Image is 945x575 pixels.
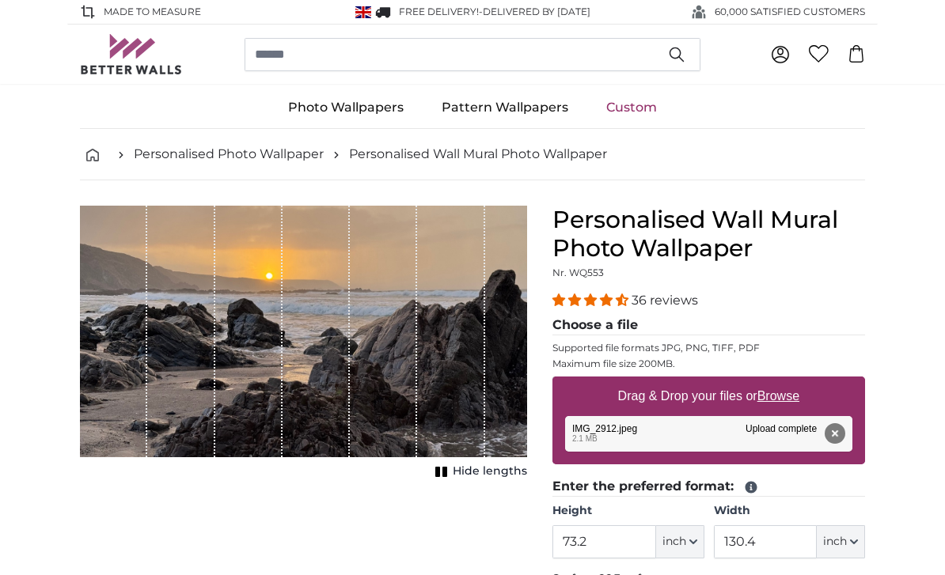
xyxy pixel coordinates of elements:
a: Photo Wallpapers [269,87,423,128]
span: - [479,6,590,17]
a: Custom [587,87,676,128]
span: 60,000 SATISFIED CUSTOMERS [715,5,865,19]
a: Pattern Wallpapers [423,87,587,128]
h1: Personalised Wall Mural Photo Wallpaper [552,206,865,263]
img: United Kingdom [355,6,371,18]
span: inch [823,534,847,550]
label: Width [714,503,865,519]
u: Browse [757,389,799,403]
span: Hide lengths [453,463,527,479]
div: 1 of 1 [80,206,527,482]
nav: breadcrumbs [80,129,865,180]
span: Made to Measure [104,5,201,19]
img: Betterwalls [80,34,183,74]
button: inch [817,525,865,558]
span: Delivered by [DATE] [483,6,590,17]
legend: Choose a file [552,316,865,335]
legend: Enter the preferred format: [552,477,865,497]
span: Nr. WQ553 [552,267,604,278]
p: Supported file formats JPG, PNG, TIFF, PDF [552,342,865,354]
button: Hide lengths [431,460,527,482]
label: Height [552,503,704,519]
span: FREE delivery! [399,6,479,17]
span: 36 reviews [632,293,698,308]
span: inch [662,534,686,550]
a: Personalised Wall Mural Photo Wallpaper [349,145,607,164]
button: inch [656,525,704,558]
a: Personalised Photo Wallpaper [134,145,324,164]
span: 4.31 stars [552,293,632,308]
label: Drag & Drop your files or [612,380,806,412]
p: Maximum file size 200MB. [552,357,865,370]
